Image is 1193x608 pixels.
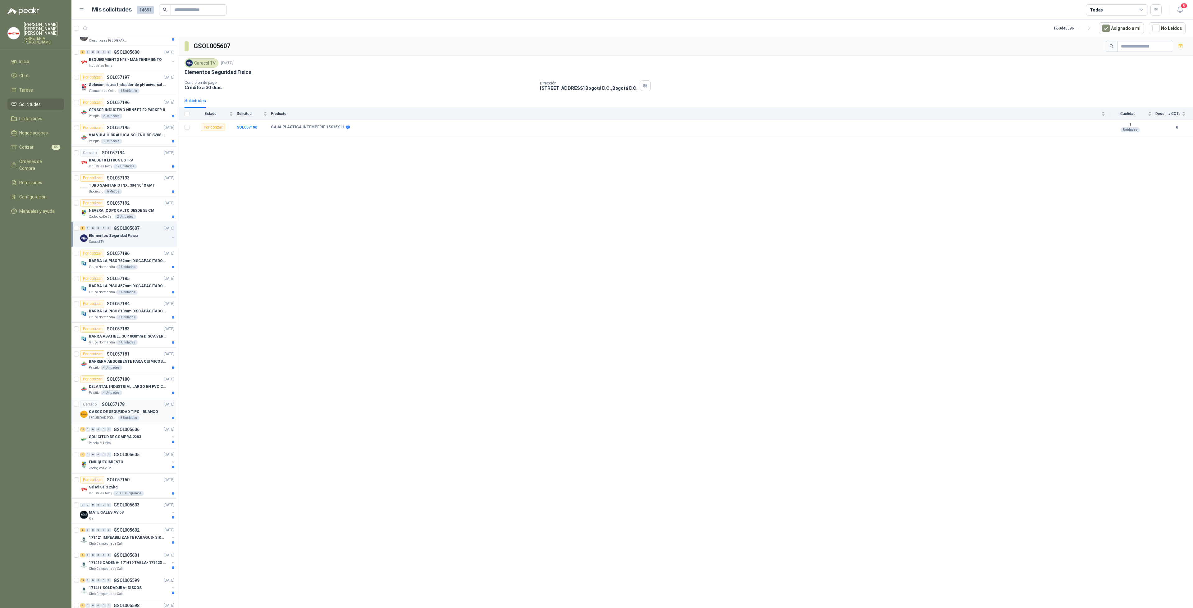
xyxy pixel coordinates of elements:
img: Company Logo [80,360,88,368]
div: 4 [80,553,85,557]
div: 0 [101,503,106,507]
p: SOL057197 [107,75,130,79]
p: SOL057194 [102,151,125,155]
a: Negociaciones [7,127,64,139]
p: Industrias Tomy [89,164,112,169]
p: SOL057186 [107,251,130,256]
p: [DATE] [164,125,174,131]
div: 0 [85,553,90,557]
a: Por cotizarSOL057180[DATE] Company LogoDELANTAL INDUSTRIAL LARGO EN PVC COLOR AMARILLOPatojito4 U... [71,373,177,398]
a: 11 0 0 0 0 0 GSOL005599[DATE] Company Logo171411 SOLDADURA- DISCOSClub Campestre de Cali [80,577,176,597]
a: 5 0 0 0 0 0 GSOL005605[DATE] Company LogoENRIQUECIMIENTOZoologico De Cali [80,451,176,471]
p: 171411 SOLDADURA- DISCOS [89,585,142,591]
div: 1 Unidades [116,290,138,295]
div: 0 [96,226,101,230]
p: Club Campestre de Cali [89,592,123,597]
div: 0 [107,226,111,230]
p: BARRA LA PISO 610mm DISCAPACITADOS SOCO [89,308,166,314]
div: 6 [80,603,85,608]
div: 0 [91,528,95,532]
div: Por cotizar [80,74,104,81]
a: Chat [7,70,64,82]
img: Company Logo [80,561,88,569]
div: 0 [85,427,90,432]
div: 0 [91,50,95,54]
span: Chat [19,72,29,79]
p: Grupo Normandía [89,290,115,295]
a: 2 0 0 0 0 0 GSOL005602[DATE] Company Logo171424 IMPEABILIZANTE PARAGUS- SIKALASTICClub Campestre ... [80,526,176,546]
div: Por cotizar [80,350,104,358]
div: 2 Unidades [101,114,122,119]
div: 4 Unidades [101,390,122,395]
div: Por cotizar [80,275,104,282]
div: 0 [96,528,101,532]
button: No Leídos [1149,22,1186,34]
div: Por cotizar [80,99,104,106]
a: 16 0 0 0 0 0 GSOL005606[DATE] Company LogoSOLICITUD DE COMPRA 2283Panela El Trébol [80,426,176,446]
img: Company Logo [80,58,88,66]
p: Caracol TV [89,239,104,244]
p: Gimnasio La Colina [89,88,117,93]
div: 0 [101,452,106,457]
p: TUBO SANITARIO INX. 304 10" X 6MT [89,183,155,188]
p: Patojito [89,390,99,395]
img: Company Logo [80,184,88,192]
img: Company Logo [80,511,88,519]
a: Cotizar65 [7,141,64,153]
p: Kia [89,516,94,521]
div: 1 - 50 de 8896 [1054,23,1094,33]
p: Industrias Tomy [89,63,112,68]
p: [PERSON_NAME] [PERSON_NAME] [PERSON_NAME] [24,22,64,35]
div: 0 [91,226,95,230]
div: 0 [85,578,90,583]
div: 4 Unidades [101,365,122,370]
span: Configuración [19,193,47,200]
p: [DATE] [164,150,174,156]
div: Por cotizar [80,124,104,131]
p: Condición de pago [185,80,535,85]
img: Company Logo [80,209,88,217]
img: Company Logo [8,27,20,39]
a: 4 0 0 0 0 0 GSOL005601[DATE] Company Logo171415 CADENA- 171419 TABLA- 171423 VARILLAClub Campestr... [80,551,176,571]
button: 8 [1174,4,1186,16]
p: SOL057195 [107,125,130,130]
div: 1 Unidades [116,265,138,270]
h1: Mis solicitudes [92,5,132,14]
a: 2 0 0 0 0 0 GSOL005608[DATE] Company LogoREQUERIMIENTO N°8 - MANTENIMIENTOIndustrias Tomy [80,48,176,68]
div: 0 [91,578,95,583]
th: Cantidad [1109,108,1155,120]
div: 0 [101,226,106,230]
div: Por cotizar [80,375,104,383]
p: [DATE] [164,552,174,558]
p: Panela El Trébol [89,441,112,446]
div: 0 [96,553,101,557]
div: 0 [80,503,85,507]
div: Por cotizar [80,300,104,307]
div: 0 [107,427,111,432]
div: 0 [85,603,90,608]
span: search [1109,44,1114,48]
span: Inicio [19,58,29,65]
p: [DATE] [164,527,174,533]
span: Remisiones [19,179,42,186]
img: Company Logo [80,310,88,317]
img: Company Logo [80,536,88,544]
img: Company Logo [80,285,88,292]
div: Por cotizar [80,250,104,257]
a: Manuales y ayuda [7,205,64,217]
div: 0 [85,50,90,54]
p: SOL057180 [107,377,130,381]
p: SOL057181 [107,352,130,356]
p: [DATE] [164,276,174,282]
p: ENRIQUECIMIENTO [89,459,123,465]
span: # COTs [1168,111,1181,116]
p: MATERIALES AV 68 [89,510,124,515]
span: 14691 [137,6,154,14]
p: [DATE] [164,427,174,433]
a: Solicitudes [7,98,64,110]
div: 0 [96,452,101,457]
div: 16 [80,427,85,432]
div: 0 [96,578,101,583]
p: 171415 CADENA- 171419 TABLA- 171423 VARILLA [89,560,166,566]
a: 1 0 0 0 0 0 GSOL005607[DATE] Company LogoElementos Seguridad FisicaCaracol TV [80,225,176,244]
